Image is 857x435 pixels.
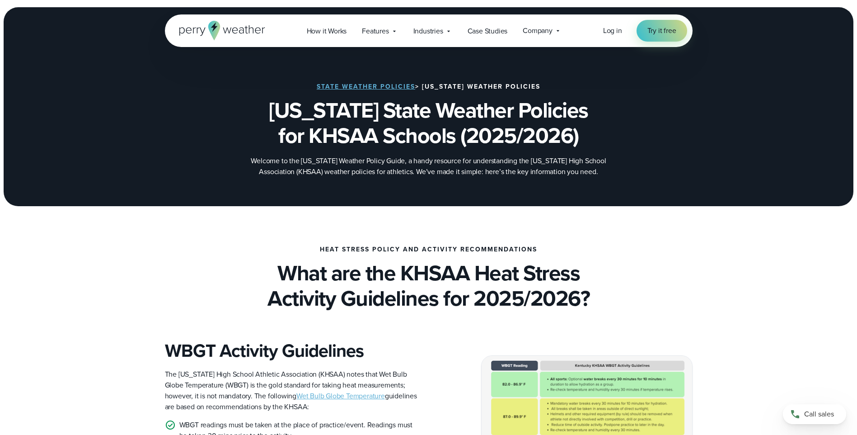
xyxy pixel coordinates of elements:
a: Case Studies [460,22,515,40]
p: Heat Stress Policy and Activity Recommendations [320,246,537,253]
a: How it Works [299,22,355,40]
span: How it Works [307,26,347,37]
h2: What are the KHSAA Heat Stress Activity Guidelines for 2025/2026? [165,260,693,311]
span: Features [362,26,389,37]
span: Company [523,25,553,36]
span: Call sales [804,409,834,420]
a: Try it free [637,20,687,42]
h3: WBGT Activity Guidelines [165,340,421,362]
a: State Weather Policies [317,82,415,91]
span: Case Studies [468,26,508,37]
a: Call sales [783,404,846,424]
span: The [US_STATE] High School Athletic Association (KHSAA) notes that Wet Bulb Globe Temperature (WB... [165,369,417,412]
span: Industries [413,26,443,37]
a: Log in [603,25,622,36]
span: Try it free [647,25,676,36]
h1: [US_STATE] State Weather Policies for KHSAA Schools (2025/2026) [210,98,647,148]
a: Wet Bulb Globe Temperature [296,391,385,401]
p: Welcome to the [US_STATE] Weather Policy Guide, a handy resource for understanding the [US_STATE]... [248,156,609,177]
h3: > [US_STATE] Weather Policies [317,83,540,90]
